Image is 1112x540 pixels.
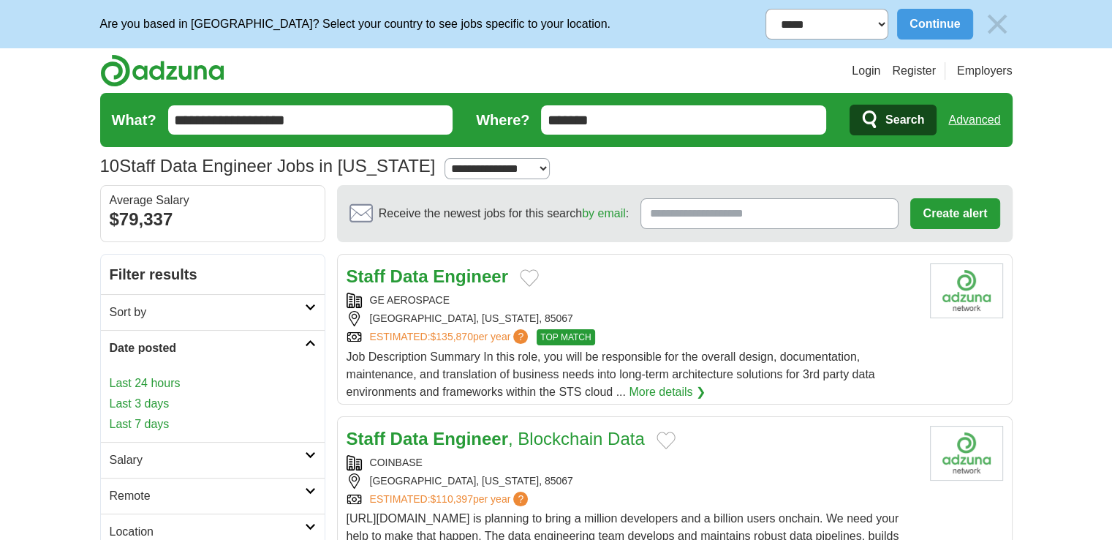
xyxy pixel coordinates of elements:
[892,62,936,80] a: Register
[101,478,325,514] a: Remote
[347,455,918,470] div: COINBASE
[850,105,937,135] button: Search
[513,329,528,344] span: ?
[930,426,1003,481] img: Company logo
[347,311,918,326] div: [GEOGRAPHIC_DATA], [US_STATE], 85067
[513,492,528,506] span: ?
[370,492,532,507] a: ESTIMATED:$110,397per year?
[101,442,325,478] a: Salary
[657,432,676,449] button: Add to favorite jobs
[347,429,385,449] strong: Staff
[100,54,224,87] img: Adzuna logo
[537,329,594,345] span: TOP MATCH
[110,206,316,233] div: $79,337
[390,429,428,449] strong: Data
[110,304,305,321] h2: Sort by
[897,9,972,40] button: Continue
[948,105,1000,135] a: Advanced
[852,62,880,80] a: Login
[101,294,325,330] a: Sort by
[379,205,629,222] span: Receive the newest jobs for this search :
[110,195,316,206] div: Average Salary
[110,487,305,505] h2: Remote
[112,109,156,131] label: What?
[982,9,1013,40] img: icon_close_no_bg.svg
[885,105,924,135] span: Search
[433,266,508,286] strong: Engineer
[101,330,325,366] a: Date posted
[347,266,508,286] a: Staff Data Engineer
[476,109,529,131] label: Where?
[100,153,120,179] span: 10
[101,255,325,294] h2: Filter results
[433,429,508,449] strong: Engineer
[957,62,1013,80] a: Employers
[930,263,1003,318] img: Company logo
[370,329,532,345] a: ESTIMATED:$135,870per year?
[582,207,626,220] a: by email
[110,375,316,392] a: Last 24 hours
[347,266,385,286] strong: Staff
[100,15,610,33] p: Are you based in [GEOGRAPHIC_DATA]? Select your country to see jobs specific to your location.
[347,293,918,308] div: GE AEROSPACE
[110,451,305,469] h2: Salary
[520,269,539,287] button: Add to favorite jobs
[110,340,305,357] h2: Date posted
[110,416,316,433] a: Last 7 days
[629,383,706,401] a: More details ❯
[110,395,316,413] a: Last 3 days
[100,156,436,176] h1: Staff Data Engineer Jobs in [US_STATE]
[347,350,875,398] span: Job Description Summary In this role, you will be responsible for the overall design, documentati...
[430,331,472,342] span: $135,870
[390,266,428,286] strong: Data
[430,493,472,505] span: $110,397
[347,429,645,449] a: Staff Data Engineer, Blockchain Data
[910,198,999,229] button: Create alert
[347,473,918,489] div: [GEOGRAPHIC_DATA], [US_STATE], 85067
